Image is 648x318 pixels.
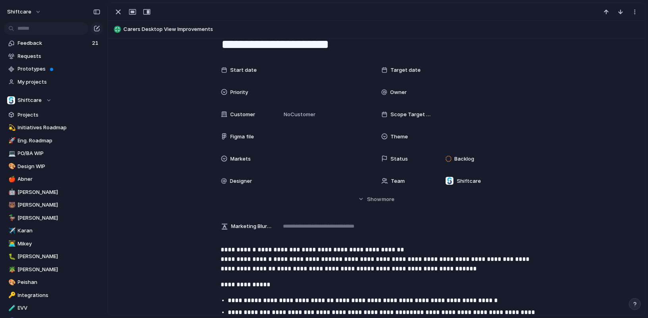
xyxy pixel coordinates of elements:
[8,304,14,313] div: 🧪
[7,149,15,157] button: 💻
[4,302,103,314] a: 🧪EVV
[4,225,103,237] a: ✈️Karan
[18,65,100,73] span: Prototypes
[8,201,14,210] div: 🐻
[4,276,103,288] a: 🎨Peishan
[4,161,103,172] a: 🎨Design WIP
[8,239,14,248] div: 👨‍💻
[18,227,100,235] span: Karan
[8,123,14,132] div: 💫
[18,253,100,261] span: [PERSON_NAME]
[4,6,45,18] button: shiftcare
[4,264,103,276] a: 🪴[PERSON_NAME]
[7,8,31,16] span: shiftcare
[4,148,103,159] a: 💻PO/BA WIP
[282,111,316,119] span: No Customer
[18,304,100,312] span: EVV
[18,278,100,286] span: Peishan
[92,39,100,47] span: 21
[18,163,100,170] span: Design WIP
[457,177,481,185] span: Shiftcare
[7,124,15,132] button: 💫
[231,133,254,141] span: Figma file
[8,175,14,184] div: 🍎
[8,162,14,171] div: 🎨
[7,163,15,170] button: 🎨
[4,109,103,121] a: Projects
[7,304,15,312] button: 🧪
[18,201,100,209] span: [PERSON_NAME]
[18,96,42,104] span: Shiftcare
[4,173,103,185] a: 🍎Abner
[231,111,256,119] span: Customer
[4,37,103,49] a: Feedback21
[8,213,14,222] div: 🦆
[18,291,100,299] span: Integrations
[112,23,641,36] button: Carers Desktop View Improvements
[7,253,15,261] button: 🐛
[4,76,103,88] a: My projects
[231,66,257,74] span: Start date
[123,25,641,33] span: Carers Desktop View Improvements
[367,195,381,203] span: Show
[4,289,103,301] a: 🔑Integrations
[230,177,252,185] span: Designer
[4,212,103,224] a: 🦆[PERSON_NAME]
[4,50,103,62] a: Requests
[391,111,432,119] span: Scope Target Date
[8,252,14,261] div: 🐛
[4,122,103,134] a: 💫Initiatives Roadmap
[18,124,100,132] span: Initiatives Roadmap
[7,137,15,145] button: 🚀
[231,155,251,163] span: Markets
[4,186,103,198] a: 🤖[PERSON_NAME]
[8,149,14,158] div: 💻
[231,222,272,230] span: Marketing Blurb (15-20 Words)
[7,291,15,299] button: 🔑
[18,111,100,119] span: Projects
[18,214,100,222] span: [PERSON_NAME]
[8,188,14,197] div: 🤖
[4,94,103,106] button: Shiftcare
[4,199,103,211] a: 🐻[PERSON_NAME]
[7,175,15,183] button: 🍎
[8,278,14,287] div: 🎨
[4,63,103,75] a: Prototypes
[18,240,100,248] span: Mikey
[8,226,14,236] div: ✈️
[7,278,15,286] button: 🎨
[454,155,474,163] span: Backlog
[4,238,103,250] a: 👨‍💻Mikey
[4,135,103,147] a: 🚀Eng. Roadmap
[391,66,421,74] span: Target date
[382,195,394,203] span: more
[18,137,100,145] span: Eng. Roadmap
[390,88,407,96] span: Owner
[18,39,90,47] span: Feedback
[18,188,100,196] span: [PERSON_NAME]
[7,188,15,196] button: 🤖
[7,240,15,248] button: 👨‍💻
[231,88,248,96] span: Priority
[8,136,14,145] div: 🚀
[221,192,532,206] button: Showmore
[391,155,408,163] span: Status
[4,251,103,262] div: 🐛[PERSON_NAME]
[7,227,15,235] button: ✈️
[18,266,100,274] span: [PERSON_NAME]
[18,149,100,157] span: PO/BA WIP
[8,291,14,300] div: 🔑
[18,52,100,60] span: Requests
